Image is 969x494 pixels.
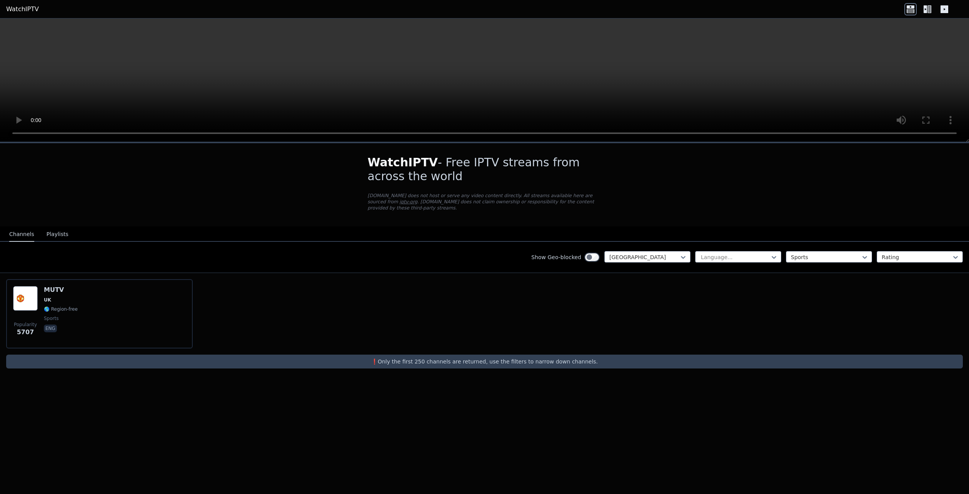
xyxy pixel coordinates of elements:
[17,328,34,337] span: 5707
[368,156,438,169] span: WatchIPTV
[44,297,51,303] span: UK
[368,193,602,211] p: [DOMAIN_NAME] does not host or serve any video content directly. All streams available here are s...
[13,286,38,311] img: MUTV
[400,199,418,204] a: iptv-org
[44,315,58,322] span: sports
[44,286,78,294] h6: MUTV
[44,306,78,312] span: 🌎 Region-free
[6,5,39,14] a: WatchIPTV
[9,227,34,242] button: Channels
[531,253,581,261] label: Show Geo-blocked
[9,358,960,365] p: ❗️Only the first 250 channels are returned, use the filters to narrow down channels.
[47,227,68,242] button: Playlists
[368,156,602,183] h1: - Free IPTV streams from across the world
[14,322,37,328] span: Popularity
[44,325,57,332] p: eng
